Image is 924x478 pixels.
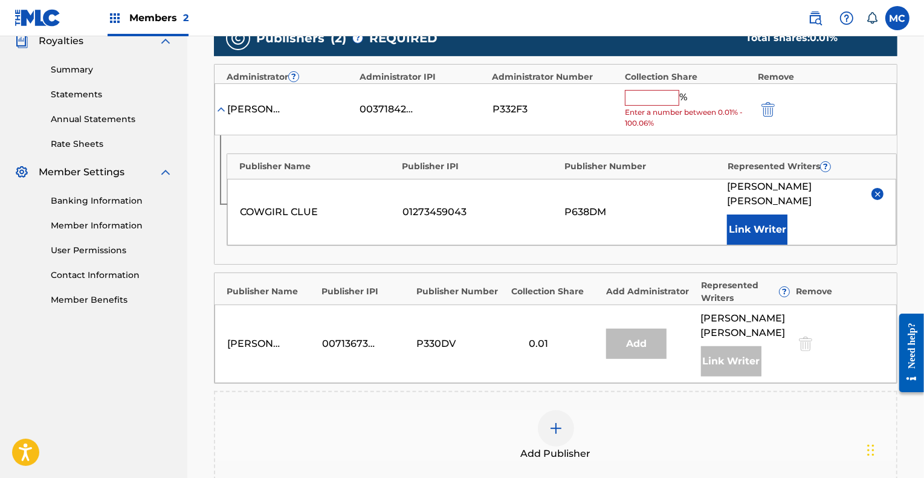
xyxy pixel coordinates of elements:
[158,34,173,48] img: expand
[493,71,619,83] div: Administrator Number
[511,285,600,298] div: Collection Share
[625,107,751,129] span: Enter a number between 0.01% - 100.06%
[416,285,505,298] div: Publisher Number
[15,165,29,179] img: Member Settings
[679,90,690,106] span: %
[51,244,173,257] a: User Permissions
[565,160,722,173] div: Publisher Number
[810,32,838,44] span: 0.01 %
[256,29,325,47] span: Publishers
[158,165,173,179] img: expand
[521,447,591,461] span: Add Publisher
[758,71,885,83] div: Remove
[839,11,854,25] img: help
[353,33,363,43] span: ?
[761,102,775,117] img: 12a2ab48e56ec057fbd8.svg
[39,34,83,48] span: Royalties
[808,11,822,25] img: search
[39,165,124,179] span: Member Settings
[873,190,882,199] img: remove-from-list-button
[215,103,227,115] img: expand-cell-toggle
[15,34,29,48] img: Royalties
[866,12,878,24] div: Notifications
[885,6,909,30] div: User Menu
[227,285,315,298] div: Publisher Name
[51,88,173,101] a: Statements
[360,71,486,83] div: Administrator IPI
[51,63,173,76] a: Summary
[727,179,862,208] span: [PERSON_NAME] [PERSON_NAME]
[625,71,752,83] div: Collection Share
[321,285,410,298] div: Publisher IPI
[51,294,173,306] a: Member Benefits
[51,269,173,282] a: Contact Information
[51,138,173,150] a: Rate Sheets
[565,205,722,219] div: P638DM
[402,160,558,173] div: Publisher IPI
[183,12,189,24] span: 2
[701,311,790,340] span: [PERSON_NAME] [PERSON_NAME]
[369,29,438,47] span: REQUIRED
[835,6,859,30] div: Help
[606,285,695,298] div: Add Administrator
[780,287,789,297] span: ?
[51,113,173,126] a: Annual Statements
[231,31,245,45] img: publishers
[821,162,830,172] span: ?
[239,160,396,173] div: Publisher Name
[796,285,885,298] div: Remove
[867,432,874,468] div: Drag
[129,11,189,25] span: Members
[402,205,559,219] div: 01273459043
[331,29,346,47] span: ( 2 )
[15,9,61,27] img: MLC Logo
[890,304,924,401] iframe: Resource Center
[864,420,924,478] iframe: Chat Widget
[289,72,299,82] span: ?
[728,160,884,173] div: Represented Writers
[51,195,173,207] a: Banking Information
[803,6,827,30] a: Public Search
[240,205,396,219] div: COWGIRL CLUE
[227,71,354,83] div: Administrator
[746,31,873,45] div: Total shares:
[549,421,563,436] img: add
[51,219,173,232] a: Member Information
[108,11,122,25] img: Top Rightsholders
[701,279,790,305] div: Represented Writers
[727,215,787,245] button: Link Writer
